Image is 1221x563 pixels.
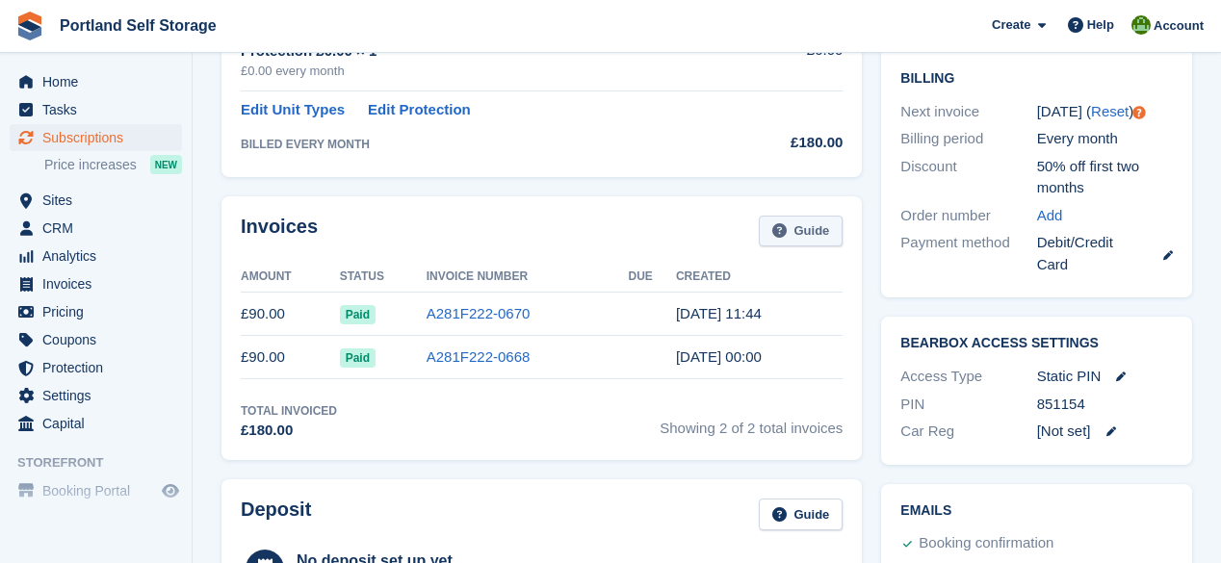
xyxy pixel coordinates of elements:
[900,394,1036,416] div: PIN
[1037,128,1173,150] div: Every month
[10,477,182,504] a: menu
[1087,15,1114,35] span: Help
[900,205,1036,227] div: Order number
[10,326,182,353] a: menu
[900,503,1173,519] h2: Emails
[1037,421,1173,443] div: [Not set]
[10,354,182,381] a: menu
[42,243,158,269] span: Analytics
[676,305,762,321] time: 2025-08-11 10:44:09 UTC
[1037,205,1063,227] a: Add
[241,499,311,530] h2: Deposit
[17,453,192,473] span: Storefront
[42,298,158,325] span: Pricing
[427,348,531,365] a: A281F222-0668
[676,348,762,365] time: 2025-08-10 23:00:34 UTC
[10,410,182,437] a: menu
[241,99,345,121] a: Edit Unit Types
[10,187,182,214] a: menu
[42,187,158,214] span: Sites
[629,262,676,293] th: Due
[150,155,182,174] div: NEW
[42,96,158,123] span: Tasks
[1037,156,1173,199] div: 50% off first two months
[759,499,844,530] a: Guide
[10,124,182,151] a: menu
[10,270,182,297] a: menu
[900,366,1036,388] div: Access Type
[900,101,1036,123] div: Next invoice
[10,215,182,242] a: menu
[241,262,340,293] th: Amount
[10,68,182,95] a: menu
[1037,232,1173,275] div: Debit/Credit Card
[52,10,224,41] a: Portland Self Storage
[340,348,376,368] span: Paid
[10,298,182,325] a: menu
[1130,104,1148,121] div: Tooltip anchor
[1154,16,1204,36] span: Account
[241,336,340,379] td: £90.00
[660,402,843,442] span: Showing 2 of 2 total invoices
[759,216,844,247] a: Guide
[10,243,182,269] a: menu
[42,270,158,297] span: Invoices
[1037,394,1173,416] div: 851154
[368,99,471,121] a: Edit Protection
[44,156,137,174] span: Price increases
[10,382,182,409] a: menu
[732,132,844,154] div: £180.00
[1131,15,1151,35] img: Sue Wolfendale
[919,532,1053,555] div: Booking confirmation
[1091,103,1129,119] a: Reset
[241,62,732,81] div: £0.00 every month
[241,136,732,153] div: BILLED EVERY MONTH
[42,124,158,151] span: Subscriptions
[900,128,1036,150] div: Billing period
[427,262,629,293] th: Invoice Number
[42,215,158,242] span: CRM
[676,262,843,293] th: Created
[340,262,427,293] th: Status
[42,410,158,437] span: Capital
[1037,366,1173,388] div: Static PIN
[241,216,318,247] h2: Invoices
[10,96,182,123] a: menu
[340,305,376,324] span: Paid
[42,68,158,95] span: Home
[900,336,1173,351] h2: BearBox Access Settings
[15,12,44,40] img: stora-icon-8386f47178a22dfd0bd8f6a31ec36ba5ce8667c1dd55bd0f319d3a0aa187defe.svg
[42,326,158,353] span: Coupons
[42,354,158,381] span: Protection
[900,232,1036,275] div: Payment method
[241,420,337,442] div: £180.00
[42,382,158,409] span: Settings
[241,402,337,420] div: Total Invoiced
[427,305,531,321] a: A281F222-0670
[992,15,1030,35] span: Create
[732,29,844,91] td: £0.00
[241,293,340,336] td: £90.00
[159,479,182,502] a: Preview store
[44,154,182,175] a: Price increases NEW
[900,156,1036,199] div: Discount
[900,421,1036,443] div: Car Reg
[900,67,1173,87] h2: Billing
[1037,101,1173,123] div: [DATE] ( )
[42,477,158,504] span: Booking Portal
